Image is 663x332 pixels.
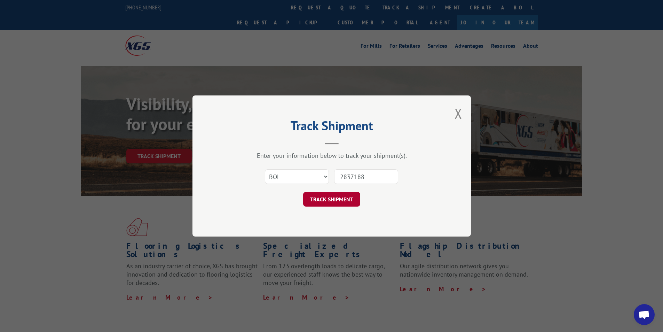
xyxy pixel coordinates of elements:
[634,304,655,325] div: Open chat
[227,152,436,160] div: Enter your information below to track your shipment(s).
[455,104,462,123] button: Close modal
[227,121,436,134] h2: Track Shipment
[303,192,360,207] button: TRACK SHIPMENT
[334,169,398,184] input: Number(s)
